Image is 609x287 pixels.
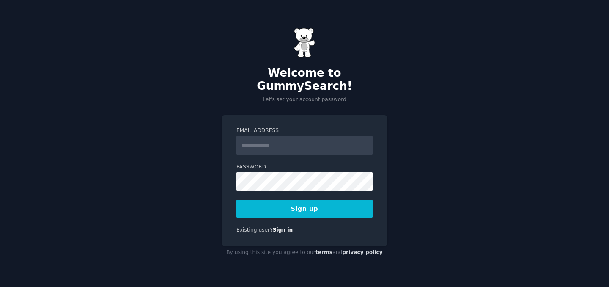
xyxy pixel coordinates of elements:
[236,227,273,233] span: Existing user?
[342,249,383,255] a: privacy policy
[236,163,373,171] label: Password
[222,96,387,104] p: Let's set your account password
[294,28,315,58] img: Gummy Bear
[273,227,293,233] a: Sign in
[236,127,373,135] label: Email Address
[222,246,387,259] div: By using this site you agree to our and
[315,249,332,255] a: terms
[236,200,373,218] button: Sign up
[222,66,387,93] h2: Welcome to GummySearch!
